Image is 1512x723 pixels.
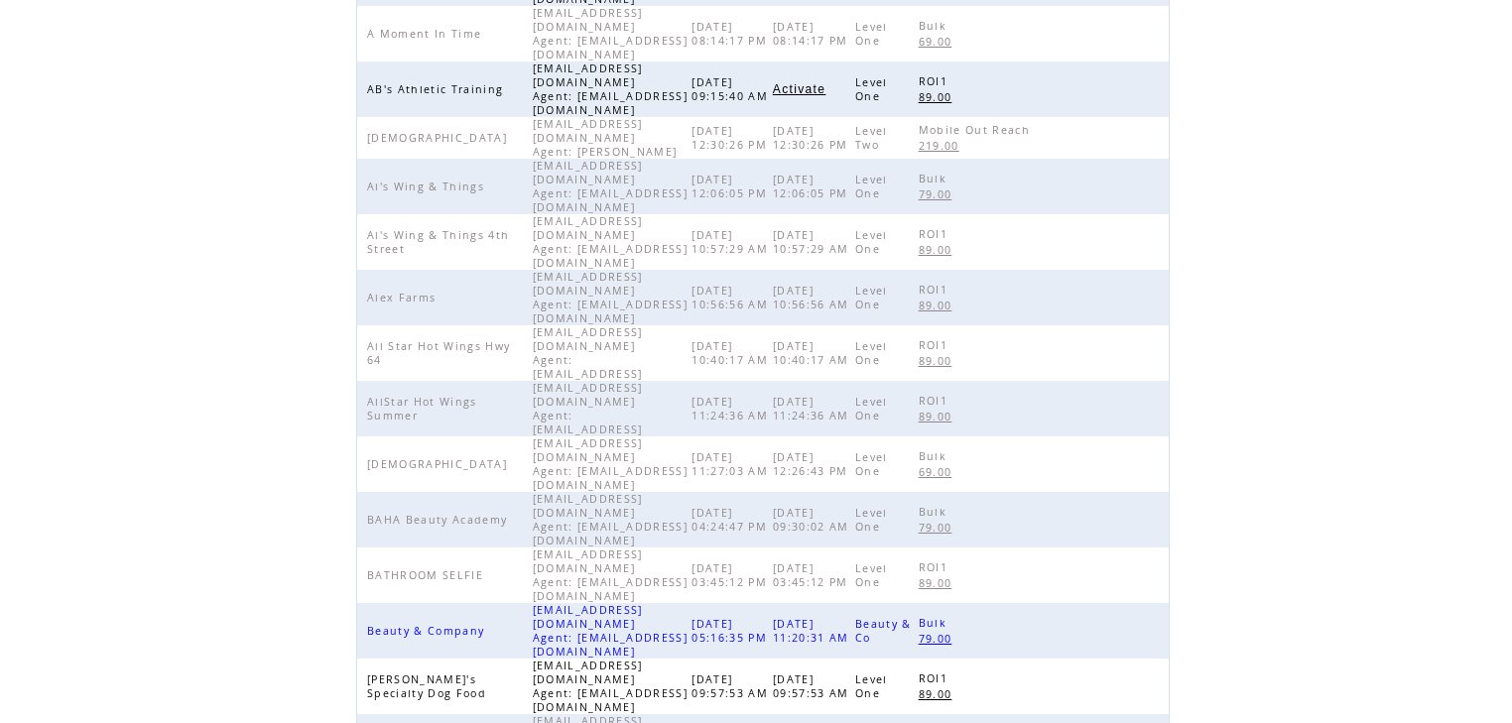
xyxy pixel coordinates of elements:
span: ROI1 [919,74,952,88]
span: Level One [855,672,888,700]
span: Mobile Out Reach [919,123,1035,137]
span: ROI1 [919,671,952,685]
span: 89.00 [919,354,957,368]
span: Bulk [919,19,951,33]
span: Level One [855,75,888,103]
span: [EMAIL_ADDRESS][DOMAIN_NAME] Agent: [EMAIL_ADDRESS][DOMAIN_NAME] [533,6,688,61]
span: 69.00 [919,465,957,479]
span: 89.00 [919,299,957,312]
span: Level One [855,506,888,534]
span: 89.00 [919,410,957,423]
span: 79.00 [919,187,957,201]
span: [DATE] 12:06:05 PM [773,173,853,200]
span: [DATE] 09:57:53 AM [692,672,773,700]
span: Al's Wing & Things [367,180,489,193]
span: [DATE] 04:24:47 PM [692,506,772,534]
span: [EMAIL_ADDRESS][DOMAIN_NAME] Agent: [EMAIL_ADDRESS] [533,325,648,381]
span: [DEMOGRAPHIC_DATA] [367,131,512,145]
span: BAHA Beauty Academy [367,513,512,527]
a: 89.00 [919,88,962,105]
span: [DATE] 11:24:36 AM [773,395,854,422]
span: [EMAIL_ADDRESS][DOMAIN_NAME] Agent: [EMAIL_ADDRESS][DOMAIN_NAME] [533,547,688,603]
span: [DATE] 12:06:05 PM [692,173,772,200]
span: Beauty & Company [367,624,489,638]
span: Bulk [919,616,951,630]
span: Level One [855,561,888,589]
span: 89.00 [919,576,957,590]
a: Activate [773,83,825,95]
span: Level One [855,173,888,200]
span: [EMAIL_ADDRESS][DOMAIN_NAME] Agent: [EMAIL_ADDRESS][DOMAIN_NAME] [533,159,688,214]
a: 89.00 [919,574,962,591]
span: 89.00 [919,90,957,104]
span: ROI1 [919,227,952,241]
span: Level One [855,395,888,422]
span: [DATE] 08:14:17 PM [773,20,853,48]
span: 79.00 [919,521,957,535]
a: 79.00 [919,519,962,536]
span: 69.00 [919,35,957,49]
span: 219.00 [919,139,964,153]
span: ROI1 [919,394,952,408]
span: [PERSON_NAME]'s Specialty Dog Food [367,672,491,700]
span: [DATE] 10:56:56 AM [773,284,854,311]
span: [DATE] 10:56:56 AM [692,284,773,311]
span: [EMAIL_ADDRESS][DOMAIN_NAME] Agent: [EMAIL_ADDRESS][DOMAIN_NAME] [533,492,688,547]
a: 89.00 [919,685,962,702]
span: [DATE] 08:14:17 PM [692,20,772,48]
span: ROI1 [919,283,952,297]
span: [EMAIL_ADDRESS][DOMAIN_NAME] Agent: [EMAIL_ADDRESS][DOMAIN_NAME] [533,436,688,492]
span: Activate [773,82,825,96]
span: [DATE] 11:24:36 AM [692,395,773,422]
a: 79.00 [919,630,962,647]
span: [DATE] 10:57:29 AM [773,228,854,256]
a: 89.00 [919,297,962,313]
span: [DATE] 03:45:12 PM [692,561,772,589]
span: Level One [855,228,888,256]
span: Level One [855,20,888,48]
span: [EMAIL_ADDRESS][DOMAIN_NAME] Agent: [EMAIL_ADDRESS][DOMAIN_NAME] [533,603,688,659]
span: Level One [855,450,888,478]
span: Bulk [919,505,951,519]
a: 79.00 [919,185,962,202]
a: 69.00 [919,33,962,50]
span: Bulk [919,449,951,463]
span: [DATE] 09:57:53 AM [773,672,854,700]
span: BATHROOM SELFIE [367,568,488,582]
span: [EMAIL_ADDRESS][DOMAIN_NAME] Agent: [PERSON_NAME] [533,117,683,159]
span: A Moment In Time [367,27,486,41]
span: All Star Hot Wings Hwy 64 [367,339,510,367]
span: Bulk [919,172,951,185]
span: [DATE] 12:30:26 PM [692,124,772,152]
span: [DATE] 03:45:12 PM [773,561,853,589]
span: [EMAIL_ADDRESS][DOMAIN_NAME] Agent: [EMAIL_ADDRESS][DOMAIN_NAME] [533,214,688,270]
span: [DATE] 10:40:17 AM [773,339,854,367]
span: [DATE] 09:30:02 AM [773,506,854,534]
span: AB's Athletic Training [367,82,508,96]
a: 89.00 [919,352,962,369]
a: 89.00 [919,241,962,258]
span: Alex Farms [367,291,441,304]
span: Level One [855,339,888,367]
span: [DATE] 11:20:31 AM [773,617,854,645]
span: [DATE] 10:57:29 AM [692,228,773,256]
span: ROI1 [919,560,952,574]
span: Level One [855,284,888,311]
a: 69.00 [919,463,962,480]
span: [EMAIL_ADDRESS][DOMAIN_NAME] Agent: [EMAIL_ADDRESS][DOMAIN_NAME] [533,270,688,325]
span: 89.00 [919,687,957,701]
span: [DEMOGRAPHIC_DATA] [367,457,512,471]
span: AllStar Hot Wings Summer [367,395,477,422]
span: [EMAIL_ADDRESS][DOMAIN_NAME] Agent: [EMAIL_ADDRESS] [533,381,648,436]
span: Beauty & Co [855,617,912,645]
span: [EMAIL_ADDRESS][DOMAIN_NAME] Agent: [EMAIL_ADDRESS][DOMAIN_NAME] [533,659,688,714]
span: [DATE] 12:30:26 PM [773,124,853,152]
span: 89.00 [919,243,957,257]
span: [DATE] 12:26:43 PM [773,450,853,478]
span: 79.00 [919,632,957,646]
a: 219.00 [919,137,969,154]
span: ROI1 [919,338,952,352]
span: [DATE] 05:16:35 PM [692,617,772,645]
span: Level Two [855,124,888,152]
span: [DATE] 09:15:40 AM [692,75,773,103]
